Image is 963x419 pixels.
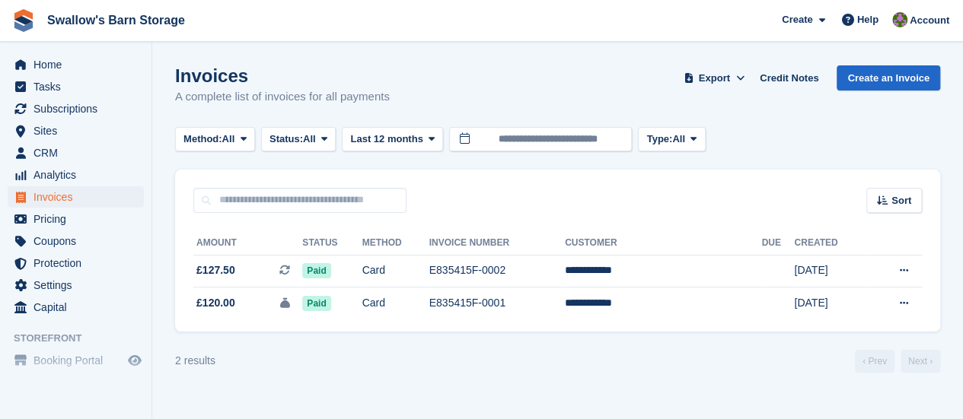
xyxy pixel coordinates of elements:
[33,98,125,119] span: Subscriptions
[261,127,336,152] button: Status: All
[672,132,685,147] span: All
[33,275,125,296] span: Settings
[8,350,144,371] a: menu
[33,54,125,75] span: Home
[302,263,330,278] span: Paid
[8,98,144,119] a: menu
[8,230,144,252] a: menu
[269,132,303,147] span: Status:
[646,132,672,147] span: Type:
[8,186,144,208] a: menu
[8,76,144,97] a: menu
[222,132,235,147] span: All
[638,127,705,152] button: Type: All
[8,252,144,274] a: menu
[126,351,144,370] a: Preview store
[891,193,911,208] span: Sort
[33,164,125,186] span: Analytics
[429,231,565,256] th: Invoice Number
[302,296,330,311] span: Paid
[33,297,125,318] span: Capital
[857,12,878,27] span: Help
[342,127,443,152] button: Last 12 months
[33,252,125,274] span: Protection
[782,12,812,27] span: Create
[362,287,429,319] td: Card
[196,295,235,311] span: £120.00
[33,208,125,230] span: Pricing
[350,132,423,147] span: Last 12 months
[8,208,144,230] a: menu
[33,230,125,252] span: Coupons
[33,186,125,208] span: Invoices
[196,262,235,278] span: £127.50
[362,231,429,256] th: Method
[855,350,894,373] a: Previous
[794,231,868,256] th: Created
[892,12,907,27] img: Monica Watson
[429,255,565,287] td: E835415F-0002
[33,76,125,97] span: Tasks
[852,350,943,373] nav: Page
[8,164,144,186] a: menu
[183,132,222,147] span: Method:
[794,255,868,287] td: [DATE]
[8,275,144,296] a: menu
[8,120,144,141] a: menu
[175,127,255,152] button: Method: All
[33,350,125,371] span: Booking Portal
[699,71,730,86] span: Export
[761,231,794,256] th: Due
[429,287,565,319] td: E835415F-0001
[302,231,362,256] th: Status
[303,132,316,147] span: All
[837,65,940,90] a: Create an Invoice
[33,142,125,163] span: CRM
[41,8,191,33] a: Swallow's Barn Storage
[681,65,748,90] button: Export
[175,353,215,369] div: 2 results
[910,13,949,28] span: Account
[362,255,429,287] td: Card
[33,120,125,141] span: Sites
[175,88,390,106] p: A complete list of invoices for all payments
[8,297,144,318] a: menu
[193,231,302,256] th: Amount
[794,287,868,319] td: [DATE]
[8,54,144,75] a: menu
[901,350,940,373] a: Next
[565,231,761,256] th: Customer
[754,65,824,90] a: Credit Notes
[175,65,390,86] h1: Invoices
[12,9,35,32] img: stora-icon-8386f47178a22dfd0bd8f6a31ec36ba5ce8667c1dd55bd0f319d3a0aa187defe.svg
[14,331,151,346] span: Storefront
[8,142,144,163] a: menu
